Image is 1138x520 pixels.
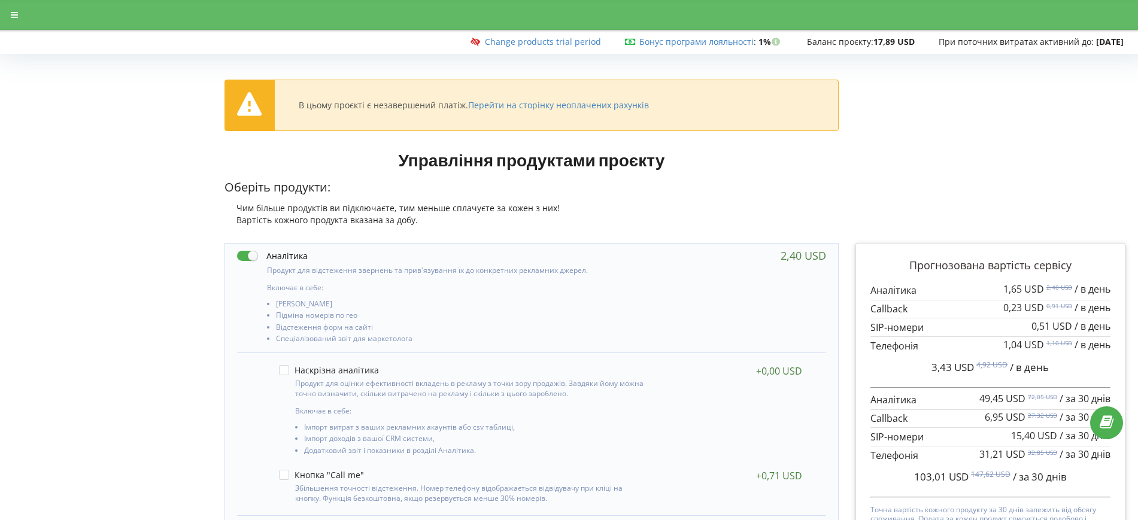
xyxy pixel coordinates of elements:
span: 49,45 USD [979,392,1025,405]
span: 15,40 USD [1011,429,1057,442]
p: Callback [870,302,1110,316]
p: Збільшення точності відстеження. Номер телефону відображається відвідувачу при кліці на кнопку. Ф... [295,483,645,503]
li: Спеціалізований звіт для маркетолога [276,334,650,346]
li: Імпорт доходів з вашої CRM системи, [304,434,645,446]
label: Кнопка "Call me" [279,470,364,480]
span: / за 30 днів [1060,429,1110,442]
span: / за 30 днів [1060,410,1110,424]
span: / в день [1010,360,1049,374]
sup: 4,92 USD [976,360,1007,370]
span: 0,23 USD [1003,301,1044,314]
span: / за 30 днів [1013,470,1067,483]
div: В цьому проєкті є незавершений платіж. [299,100,649,111]
p: Аналітика [870,284,1110,297]
a: Change products trial period [485,36,601,47]
p: Аналітика [870,393,1110,407]
p: Телефонія [870,449,1110,463]
span: / за 30 днів [1060,448,1110,461]
span: 31,21 USD [979,448,1025,461]
span: / в день [1075,338,1110,351]
h1: Управління продуктами проєкту [224,149,839,171]
p: Продукт для відстеження звернень та прив'язування їх до конкретних рекламних джерел. [267,265,650,275]
span: / в день [1075,282,1110,296]
span: 1,65 USD [1003,282,1044,296]
p: Включає в себе: [295,406,645,416]
sup: 27,32 USD [1028,411,1057,419]
p: Прогнозована вартість сервісу [870,258,1110,273]
strong: [DATE] [1096,36,1124,47]
a: Перейти на сторінку неоплачених рахунків [468,99,649,111]
p: Включає в себе: [267,282,650,293]
a: Бонус програми лояльності [639,36,754,47]
span: 0,51 USD [1031,320,1072,333]
p: SIP-номери [870,430,1110,444]
sup: 72,05 USD [1028,393,1057,401]
li: Підміна номерів по гео [276,311,650,323]
sup: 147,62 USD [971,469,1010,479]
p: Продукт для оцінки ефективності вкладень в рекламу з точки зору продажів. Завдяки йому можна точн... [295,378,645,399]
span: / за 30 днів [1060,392,1110,405]
sup: 0,91 USD [1046,302,1072,310]
div: +0,00 USD [756,365,802,377]
div: Вартість кожного продукта вказана за добу. [224,214,839,226]
p: Оберіть продукти: [224,179,839,196]
label: Аналітика [237,250,308,262]
div: +0,71 USD [756,470,802,482]
sup: 32,85 USD [1028,448,1057,457]
li: Імпорт витрат з ваших рекламних акаунтів або csv таблиці, [304,423,645,434]
span: 1,04 USD [1003,338,1044,351]
span: 3,43 USD [931,360,974,374]
span: 6,95 USD [985,410,1025,424]
sup: 1,10 USD [1046,339,1072,347]
strong: 17,89 USD [873,36,915,47]
li: Додатковий звіт і показники в розділі Аналітика. [304,446,645,458]
li: Відстеження форм на сайті [276,323,650,334]
li: [PERSON_NAME] [276,300,650,311]
sup: 2,40 USD [1046,283,1072,291]
span: / в день [1075,320,1110,333]
div: Чим більше продуктів ви підключаєте, тим меньше сплачуєте за кожен з них! [224,202,839,214]
div: 2,40 USD [781,250,826,261]
p: SIP-номери [870,321,1110,334]
span: При поточних витратах активний до: [939,36,1094,47]
span: : [639,36,756,47]
strong: 1% [758,36,783,47]
span: 103,01 USD [914,470,969,483]
label: Наскрізна аналітика [279,365,379,375]
span: / в день [1075,301,1110,314]
p: Телефонія [870,339,1110,353]
p: Callback [870,412,1110,425]
span: Баланс проєкту: [807,36,873,47]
